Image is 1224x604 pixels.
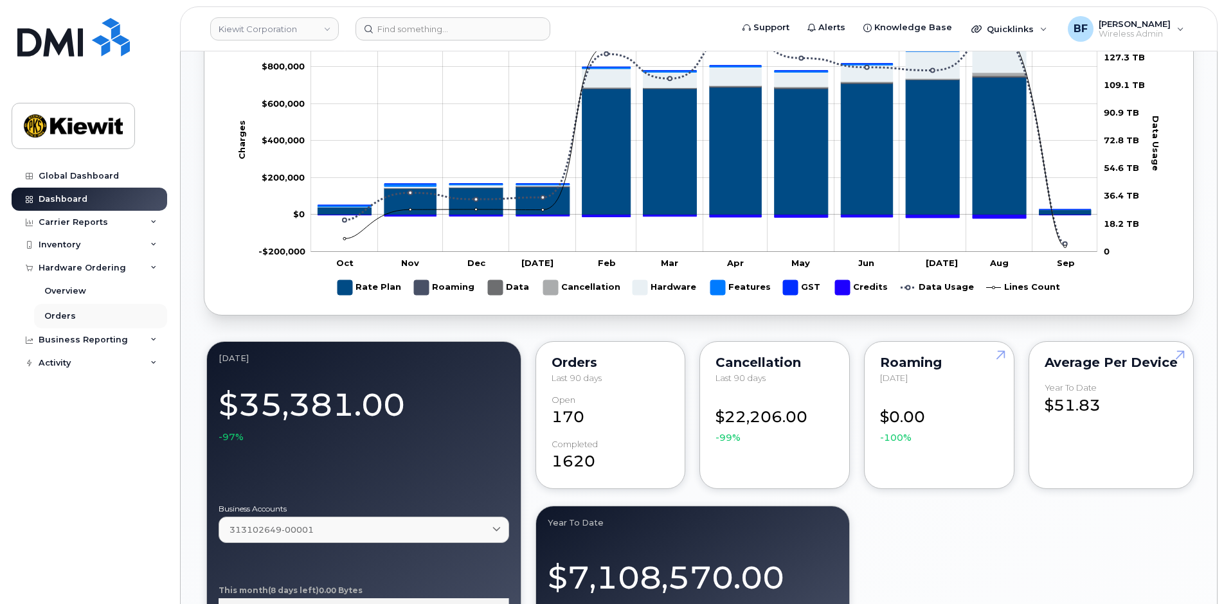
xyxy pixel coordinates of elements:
[1045,357,1178,368] div: Average per Device
[262,98,305,109] tspan: $600,000
[962,16,1056,42] div: Quicklinks
[835,275,888,300] g: Credits
[733,15,798,40] a: Support
[901,275,974,300] g: Data Usage
[219,517,509,543] a: 313102649-00001
[258,246,305,256] tspan: -$200,000
[414,275,475,300] g: Roaming
[488,275,530,300] g: Data
[798,15,854,40] a: Alerts
[552,440,670,473] div: 1620
[543,275,620,300] g: Cancellation
[262,135,305,145] tspan: $400,000
[858,258,874,268] tspan: Jun
[552,357,670,368] div: Orders
[791,258,810,268] tspan: May
[262,135,305,145] g: $0
[818,21,845,34] span: Alerts
[318,215,1091,218] g: Credits
[715,357,834,368] div: Cancellation
[318,46,1091,209] g: Features
[1104,135,1139,145] tspan: 72.8 TB
[854,15,961,40] a: Knowledge Base
[1104,218,1139,228] tspan: 18.2 TB
[1059,16,1193,42] div: Brian Flint
[1104,163,1139,173] tspan: 54.6 TB
[258,246,305,256] g: $0
[467,258,486,268] tspan: Dec
[880,357,998,368] div: Roaming
[1151,115,1161,170] tspan: Data Usage
[783,275,822,300] g: GST
[715,395,834,445] div: $22,206.00
[552,395,575,405] div: Open
[989,258,1009,268] tspan: Aug
[1104,190,1139,200] tspan: 36.4 TB
[1104,107,1139,118] tspan: 90.9 TB
[548,544,838,600] div: $7,108,570.00
[552,395,670,429] div: 170
[1074,21,1088,37] span: BF
[1045,383,1178,416] div: $51.83
[598,258,616,268] tspan: Feb
[1099,29,1171,39] span: Wireless Admin
[210,17,339,40] a: Kiewit Corporation
[262,61,305,71] g: $0
[633,275,697,300] g: Hardware
[219,353,509,364] div: September 2025
[715,373,766,383] span: Last 90 days
[237,120,247,159] tspan: Charges
[726,258,744,268] tspan: Apr
[319,585,363,595] tspan: 0.00 Bytes
[293,209,305,219] tspan: $0
[552,373,602,383] span: Last 90 days
[1057,258,1075,268] tspan: Sep
[219,431,244,443] span: -97%
[230,524,314,536] span: 313102649-00001
[401,258,419,268] tspan: Nov
[1104,52,1145,62] tspan: 127.3 TB
[661,258,678,268] tspan: Mar
[548,518,838,528] div: Year to Date
[715,431,741,444] span: -99%
[337,275,401,300] g: Rate Plan
[1104,246,1110,256] tspan: 0
[987,24,1034,34] span: Quicklinks
[880,395,998,445] div: $0.00
[262,172,305,182] g: $0
[1099,19,1171,29] span: [PERSON_NAME]
[219,379,509,443] div: $35,381.00
[219,505,509,513] label: Business Accounts
[521,258,553,268] tspan: [DATE]
[355,17,550,40] input: Find something...
[262,98,305,109] g: $0
[1045,383,1097,393] div: Year to Date
[1104,80,1145,90] tspan: 109.1 TB
[219,585,268,595] tspan: This month
[262,61,305,71] tspan: $800,000
[926,258,958,268] tspan: [DATE]
[880,431,912,444] span: -100%
[552,440,598,449] div: completed
[336,258,354,268] tspan: Oct
[262,172,305,182] tspan: $200,000
[880,373,908,383] span: [DATE]
[986,275,1060,300] g: Lines Count
[1168,548,1214,594] iframe: Messenger Launcher
[753,21,789,34] span: Support
[337,275,1060,300] g: Legend
[710,275,771,300] g: Features
[874,21,952,34] span: Knowledge Base
[268,585,319,595] tspan: (8 days left)
[237,24,1162,300] g: Chart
